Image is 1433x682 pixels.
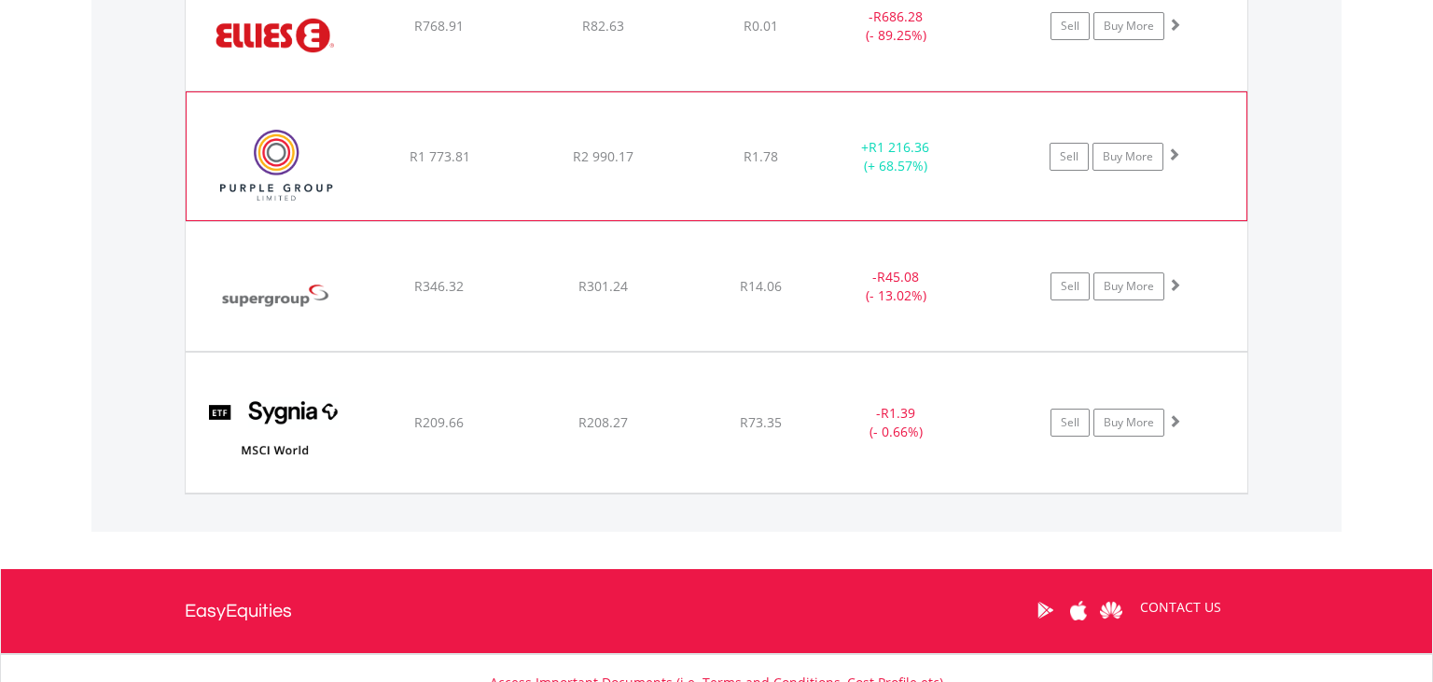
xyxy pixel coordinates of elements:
a: Sell [1050,12,1090,40]
span: R45.08 [877,268,919,285]
span: R1 773.81 [410,147,470,165]
span: R346.32 [414,277,464,295]
span: R209.66 [414,413,464,431]
a: Sell [1050,409,1090,437]
span: R768.91 [414,17,464,35]
span: R1.39 [881,404,915,422]
a: Google Play [1029,581,1062,639]
img: EQU.ZA.PPE.png [196,116,356,215]
div: - (- 13.02%) [826,268,967,305]
a: Buy More [1093,272,1164,300]
img: EQU.ZA.SPG.png [195,245,355,346]
a: Buy More [1093,409,1164,437]
span: R1 216.36 [869,138,929,156]
a: Buy More [1093,12,1164,40]
div: - (- 89.25%) [826,7,967,45]
span: R0.01 [744,17,778,35]
div: - (- 0.66%) [826,404,967,441]
a: CONTACT US [1127,581,1234,633]
span: R73.35 [740,413,782,431]
span: R208.27 [578,413,628,431]
a: Apple [1062,581,1094,639]
span: R82.63 [582,17,624,35]
a: Buy More [1092,143,1163,171]
span: R686.28 [873,7,923,25]
span: R1.78 [744,147,778,165]
a: Huawei [1094,581,1127,639]
span: R14.06 [740,277,782,295]
a: Sell [1050,143,1089,171]
a: EasyEquities [185,569,292,653]
img: EQU.ZA.SYGWD.png [195,376,355,488]
a: Sell [1050,272,1090,300]
div: + (+ 68.57%) [826,138,966,175]
span: R2 990.17 [573,147,633,165]
span: R301.24 [578,277,628,295]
